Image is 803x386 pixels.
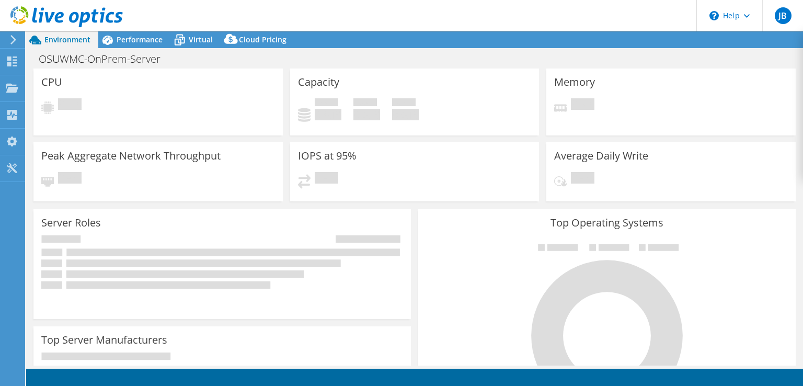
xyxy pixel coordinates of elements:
span: Cloud Pricing [239,35,286,44]
h3: IOPS at 95% [298,150,357,162]
span: Environment [44,35,90,44]
h3: Memory [554,76,595,88]
span: Pending [58,172,82,186]
h3: Top Server Manufacturers [41,334,167,346]
svg: \n [709,11,719,20]
h3: CPU [41,76,62,88]
span: Pending [571,172,594,186]
h3: Top Operating Systems [426,217,788,229]
span: Pending [58,98,82,112]
span: Total [392,98,416,109]
h4: 0 GiB [315,109,341,120]
span: JB [775,7,791,24]
h3: Capacity [298,76,339,88]
h3: Peak Aggregate Network Throughput [41,150,221,162]
span: Performance [117,35,163,44]
span: Used [315,98,338,109]
h4: 0 GiB [392,109,419,120]
h3: Average Daily Write [554,150,648,162]
span: Pending [571,98,594,112]
h1: OSUWMC-OnPrem-Server [34,53,177,65]
span: Pending [315,172,338,186]
span: Free [353,98,377,109]
h3: Server Roles [41,217,101,229]
span: Virtual [189,35,213,44]
h4: 0 GiB [353,109,380,120]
